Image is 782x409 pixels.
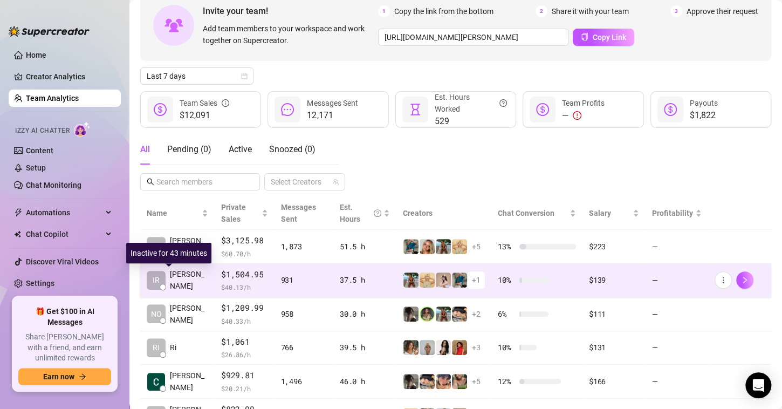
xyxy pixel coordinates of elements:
span: question-circle [374,201,381,225]
div: 766 [281,342,327,353]
span: Team Profits [562,99,605,107]
img: Eavnc [403,239,419,254]
span: + 5 [472,241,481,253]
span: Messages Sent [281,203,316,223]
img: Barbi [420,340,435,355]
div: $166 [589,376,639,387]
img: bellatendresse [452,340,467,355]
span: 3 [670,5,682,17]
td: — [646,230,708,264]
span: [PERSON_NAME] [170,268,208,292]
div: 37.5 h [340,274,390,286]
span: question-circle [499,91,507,115]
span: exclamation-circle [573,111,581,120]
span: $1,504.95 [221,268,267,281]
div: 931 [281,274,327,286]
span: AN [151,241,161,253]
span: $929.81 [221,369,267,382]
div: $139 [589,274,639,286]
span: Share it with your team [552,5,629,17]
span: message [281,103,294,116]
span: Active [229,144,252,154]
span: Name [147,207,200,219]
span: 13 % [498,241,515,253]
span: $12,091 [180,109,229,122]
img: anaxmei [436,272,451,288]
th: Creators [396,197,491,230]
span: Chat Copilot [26,226,102,243]
span: Earn now [43,372,74,381]
a: Home [26,51,46,59]
span: Automations [26,204,102,221]
a: Creator Analytics [26,68,112,85]
img: daiisyjane [403,306,419,322]
img: Actually.Maria [452,239,467,254]
span: + 3 [472,342,481,353]
span: Share [PERSON_NAME] with a friend, and earn unlimited rewards [18,332,111,364]
div: Inactive for 43 minutes [126,243,211,263]
button: Copy Link [573,29,634,46]
th: Name [140,197,215,230]
span: 12 % [498,376,515,387]
a: Content [26,146,53,155]
span: dollar-circle [664,103,677,116]
img: Chat Copilot [14,230,21,238]
img: Harley [420,374,435,389]
div: 958 [281,308,327,320]
span: arrow-right [79,373,86,380]
span: dollar-circle [154,103,167,116]
span: Copy Link [593,33,626,42]
span: + 5 [472,376,481,387]
img: dreamsofleana [452,374,467,389]
span: [PERSON_NAME] [170,302,208,326]
span: + 1 [472,274,481,286]
span: Profitability [652,209,693,217]
img: logo-BBDzfeDw.svg [9,26,90,37]
div: 46.0 h [340,376,390,387]
img: Harley [452,306,467,322]
span: 1 [378,5,390,17]
span: $ 60.70 /h [221,248,267,259]
img: Libby [436,239,451,254]
img: Cara [420,239,435,254]
span: $ 40.13 /h [221,282,267,292]
div: Est. Hours Worked [435,91,507,115]
span: info-circle [222,97,229,109]
span: 10 % [498,274,515,286]
span: team [333,179,339,185]
span: IR [153,274,160,286]
td: — [646,331,708,365]
input: Search members [156,176,245,188]
span: Private Sales [221,203,246,223]
span: Payouts [690,99,718,107]
div: 39.5 h [340,342,390,353]
span: $1,209.99 [221,302,267,315]
img: ChloeLove [436,340,451,355]
span: Copy the link from the bottom [394,5,493,17]
span: 529 [435,115,507,128]
img: AI Chatter [74,121,91,137]
span: [PERSON_NAME] [170,370,208,393]
a: Chat Monitoring [26,181,81,189]
div: Est. Hours [340,201,381,225]
span: copy [581,33,588,40]
img: bonnierides [436,374,451,389]
img: jadesummersss [420,306,435,322]
span: dollar-circle [536,103,549,116]
span: NO [151,308,162,320]
div: — [562,109,605,122]
span: calendar [241,73,248,79]
span: $3,125.98 [221,234,267,247]
span: 2 [536,5,547,17]
span: 10 % [498,342,515,353]
span: Salary [589,209,611,217]
span: more [719,276,727,284]
td: — [646,264,708,298]
span: $ 20.21 /h [221,383,267,394]
span: $1,822 [690,109,718,122]
span: + 2 [472,308,481,320]
span: Approve their request [687,5,758,17]
span: Snoozed ( 0 ) [269,144,315,154]
span: hourglass [409,103,422,116]
td: — [646,365,708,399]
